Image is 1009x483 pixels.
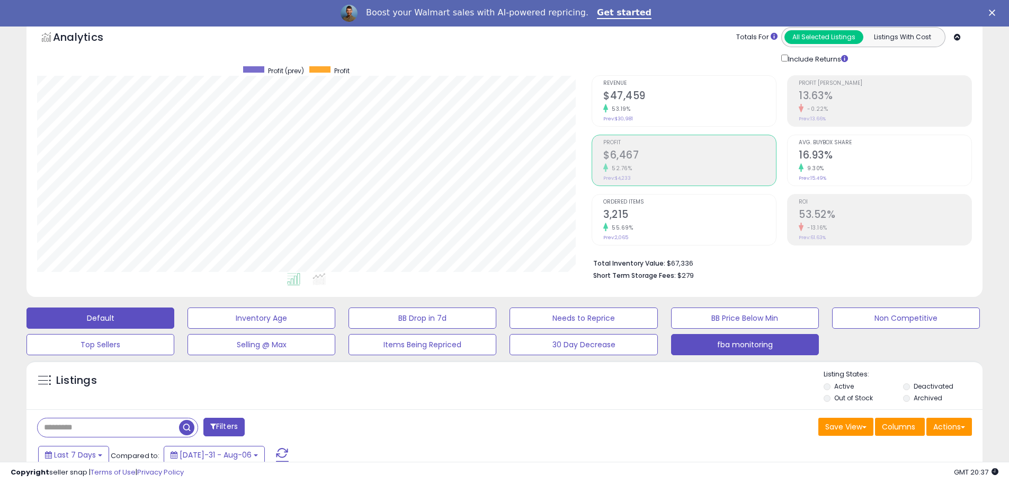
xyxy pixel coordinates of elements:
[603,140,776,146] span: Profit
[989,10,999,16] div: Close
[603,175,631,181] small: Prev: $4,233
[603,234,628,241] small: Prev: 2,065
[349,308,496,329] button: BB Drop in 7d
[111,451,159,461] span: Compared to:
[875,418,925,436] button: Columns
[799,90,971,104] h2: 13.63%
[334,66,350,75] span: Profit
[671,334,819,355] button: fba monitoring
[11,467,49,477] strong: Copyright
[608,224,633,232] small: 55.69%
[187,334,335,355] button: Selling @ Max
[38,446,109,464] button: Last 7 Days
[818,418,873,436] button: Save View
[803,105,828,113] small: -0.22%
[799,199,971,205] span: ROI
[677,270,694,280] span: $279
[603,90,776,104] h2: $47,459
[54,450,96,460] span: Last 7 Days
[608,164,632,172] small: 52.76%
[834,382,854,391] label: Active
[593,256,964,269] li: $67,336
[603,199,776,205] span: Ordered Items
[799,149,971,163] h2: 16.93%
[799,234,826,241] small: Prev: 61.63%
[593,259,665,268] b: Total Inventory Value:
[914,382,953,391] label: Deactivated
[882,421,915,432] span: Columns
[603,81,776,86] span: Revenue
[803,224,827,232] small: -13.16%
[608,105,630,113] small: 53.19%
[603,149,776,163] h2: $6,467
[834,393,873,402] label: Out of Stock
[187,308,335,329] button: Inventory Age
[593,271,676,280] b: Short Term Storage Fees:
[203,418,245,436] button: Filters
[736,32,778,42] div: Totals For
[510,308,657,329] button: Needs to Reprice
[597,7,651,19] a: Get started
[784,30,863,44] button: All Selected Listings
[164,446,265,464] button: [DATE]-31 - Aug-06
[268,66,304,75] span: Profit (prev)
[773,52,861,65] div: Include Returns
[832,308,980,329] button: Non Competitive
[603,116,633,122] small: Prev: $30,981
[91,467,136,477] a: Terms of Use
[56,373,97,388] h5: Listings
[510,334,657,355] button: 30 Day Decrease
[863,30,942,44] button: Listings With Cost
[26,334,174,355] button: Top Sellers
[366,7,588,18] div: Boost your Walmart sales with AI-powered repricing.
[799,116,826,122] small: Prev: 13.66%
[926,418,972,436] button: Actions
[26,308,174,329] button: Default
[914,393,942,402] label: Archived
[349,334,496,355] button: Items Being Repriced
[799,81,971,86] span: Profit [PERSON_NAME]
[11,468,184,478] div: seller snap | |
[799,140,971,146] span: Avg. Buybox Share
[824,370,983,380] p: Listing States:
[603,208,776,223] h2: 3,215
[799,175,826,181] small: Prev: 15.49%
[137,467,184,477] a: Privacy Policy
[53,30,124,47] h5: Analytics
[671,308,819,329] button: BB Price Below Min
[799,208,971,223] h2: 53.52%
[954,467,998,477] span: 2025-08-14 20:37 GMT
[803,164,824,172] small: 9.30%
[341,5,358,22] img: Profile image for Adrian
[180,450,252,460] span: [DATE]-31 - Aug-06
